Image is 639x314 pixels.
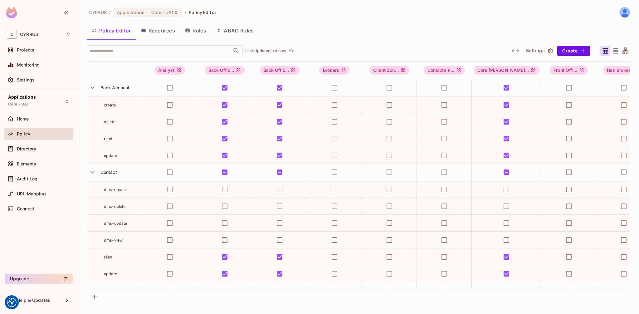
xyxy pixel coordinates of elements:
[98,288,132,293] span: Cytron Module
[151,9,173,15] span: Core - UAT
[211,23,259,38] button: ABAC Rules
[104,103,116,107] span: create
[369,66,409,75] span: Client Zone SA
[104,120,115,124] span: delete
[17,161,36,166] span: Elements
[7,298,17,307] button: Consent Preferences
[17,62,40,67] span: Monitoring
[620,7,630,17] img: Antonín Lavička
[289,48,294,54] span: refresh
[136,23,180,38] button: Resources
[17,146,36,151] span: Directory
[7,30,17,39] span: C
[104,238,123,243] span: dms-view
[286,47,295,55] span: Click to refresh data
[104,221,127,226] span: dms-update
[205,66,245,75] span: Back Office Admin
[189,9,216,15] span: Policy Editor
[20,32,38,37] span: Workspace: CYRRUS
[17,176,37,181] span: Audit Log
[17,116,29,121] span: Home
[17,47,34,52] span: Projects
[104,153,117,158] span: update
[154,66,185,75] div: Analyst
[17,191,46,196] span: URL Mapping
[7,298,17,307] img: Revisit consent button
[260,66,300,75] span: Back Office Specialist
[147,10,149,15] span: :
[6,7,17,18] img: SReyMgAAAABJRU5ErkJggg==
[17,206,34,211] span: Connect
[474,66,539,75] span: Core Backend Bridge SA
[117,9,145,15] span: Applications
[424,66,465,75] div: Contacts R...
[5,274,73,284] button: Upgrade
[104,272,117,276] span: update
[260,66,300,75] div: Back Offic...
[205,66,245,75] div: Back Offic...
[524,46,555,56] button: Settings
[98,169,117,175] span: Contact
[287,47,295,55] button: refresh
[550,66,588,75] div: Front Offi...
[17,77,35,82] span: Settings
[474,66,539,75] div: Core [PERSON_NAME]...
[319,66,350,75] div: Brokers
[185,9,186,15] li: /
[8,95,36,100] span: Applications
[232,47,241,55] button: Open
[369,66,409,75] div: Client Zon...
[17,131,30,136] span: Policy
[104,204,126,209] span: dms-delete
[557,46,590,56] button: Create
[98,85,130,90] span: Bank Account
[87,23,136,38] button: Policy Editor
[104,187,126,192] span: dms-create
[89,9,107,15] span: the active workspace
[8,102,29,107] span: Core - UAT
[104,255,113,259] span: read
[104,136,113,141] span: read
[550,66,588,75] span: Front Office Management
[109,9,111,15] li: /
[424,66,465,75] span: Contacts Reader
[245,48,286,53] p: Last Updated just now
[180,23,211,38] button: Roles
[17,298,50,303] span: Help & Updates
